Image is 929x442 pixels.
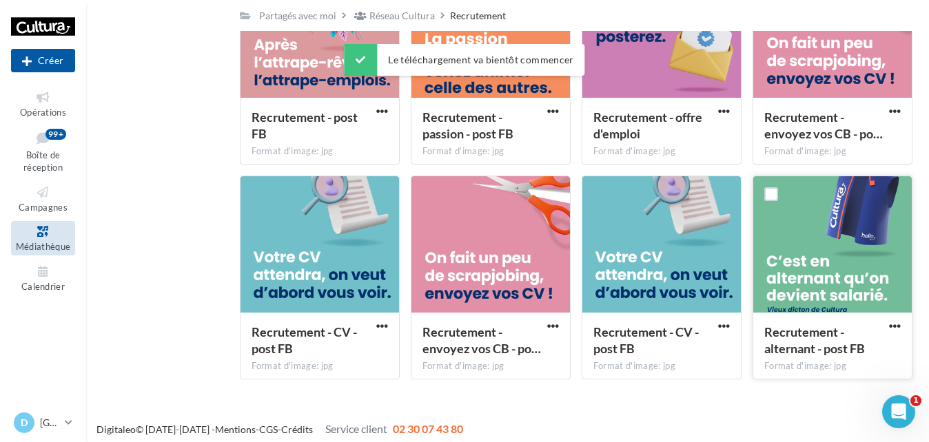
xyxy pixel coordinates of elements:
a: Mentions [215,423,256,435]
span: Service client [325,422,387,435]
span: © [DATE]-[DATE] - - - [96,423,463,435]
a: Opérations [11,87,75,120]
div: Format d'image: jpg [252,145,388,158]
span: Recrutement - offre d'emploi [593,109,702,141]
span: Recrutement - passion - post FB [422,109,513,141]
a: Médiathèque [11,221,75,255]
div: Nouvelle campagne [11,49,75,72]
div: Format d'image: jpg [593,145,730,158]
span: D [21,416,28,430]
span: Boîte de réception [23,149,63,173]
span: Recrutement - post FB [252,109,358,141]
span: Opérations [20,107,66,118]
a: Calendrier [11,261,75,295]
span: Calendrier [21,281,65,292]
span: 02 30 07 43 80 [393,422,463,435]
span: Recrutement - CV - post FB [252,324,357,356]
span: Recrutement - CV - post FB [593,324,699,356]
a: Boîte de réception99+ [11,126,75,176]
div: 99+ [45,129,66,140]
a: Digitaleo [96,423,136,435]
span: Médiathèque [16,241,71,252]
a: Campagnes [11,182,75,215]
button: Créer [11,49,75,72]
div: Format d'image: jpg [764,360,901,372]
div: Recrutement [450,9,506,23]
div: Format d'image: jpg [422,360,559,372]
a: CGS [259,423,278,435]
span: Recrutement - envoyez vos CB - post FB [422,324,541,356]
span: 1 [910,395,921,406]
div: Format d'image: jpg [764,145,901,158]
div: Le téléchargement va bientôt commencer [344,44,584,76]
iframe: Intercom live chat [882,395,915,428]
span: Campagnes [19,202,68,213]
div: Partagés avec moi [259,9,336,23]
div: Réseau Cultura [369,9,435,23]
a: D [GEOGRAPHIC_DATA] [11,410,75,436]
span: Recrutement - alternant - post FB [764,324,865,356]
span: Recrutement - envoyez vos CB - post FB [764,109,883,141]
p: [GEOGRAPHIC_DATA] [40,416,59,430]
div: Format d'image: jpg [422,145,559,158]
div: Format d'image: jpg [593,360,730,372]
a: Crédits [281,423,313,435]
div: Format d'image: jpg [252,360,388,372]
